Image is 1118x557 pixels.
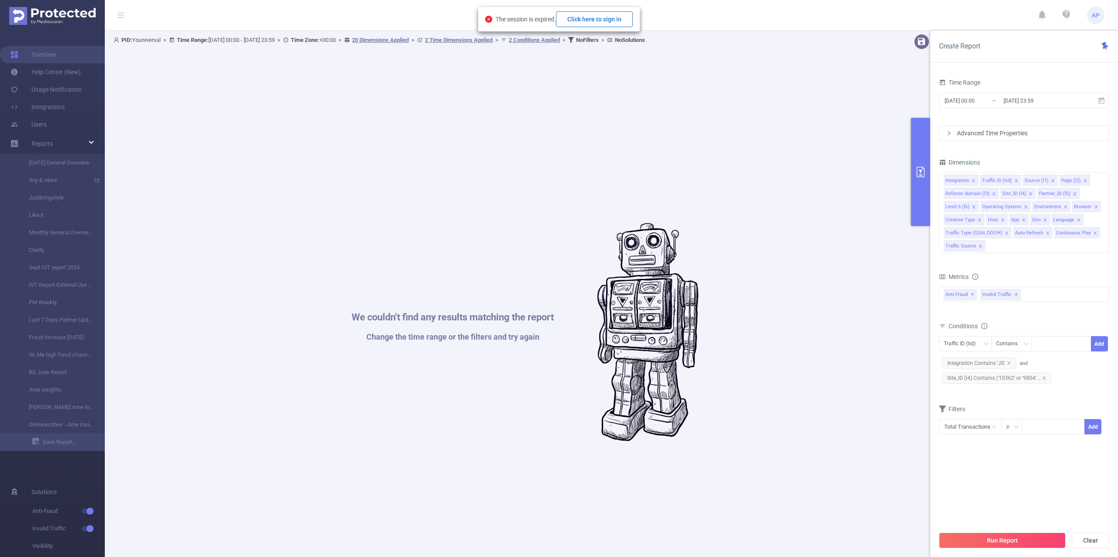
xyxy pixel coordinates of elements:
span: Filters [939,406,965,413]
li: Page (l2) [1059,175,1090,186]
li: Geo [1030,214,1050,225]
a: Like it [17,206,94,224]
u: 20 Dimensions Applied [352,37,409,43]
span: Dimensions [939,159,980,166]
b: No Solutions [615,37,645,43]
a: BS June Report [17,364,94,381]
b: Time Zone: [291,37,319,43]
li: Referrer domain (l3) [944,188,999,199]
li: Site_ID (l4) [1001,188,1035,199]
li: Host [986,214,1008,225]
input: End date [1003,95,1073,107]
u: 2 Time Dimensions Applied [425,37,493,43]
li: Language [1052,214,1083,225]
span: Metrics [939,273,969,280]
div: Operating System [982,201,1021,213]
div: Geo [1032,214,1041,226]
i: icon: info-circle [972,274,978,280]
a: Save Report... [32,433,105,451]
u: 2 Conditions Applied [509,37,560,43]
div: Host [988,214,998,226]
div: Page (l2) [1061,175,1081,186]
div: Contains [996,337,1024,351]
a: Overview [10,46,56,63]
a: Ame insights [17,381,94,399]
a: Monthly General Overview JS Yahoo [17,224,94,241]
span: Visibility [32,537,105,555]
i: icon: close [1001,218,1005,223]
span: > [161,37,169,43]
div: Partner_ID (l5) [1039,188,1070,199]
i: icon: close [977,218,982,223]
i: icon: close [1094,205,1098,210]
span: AP [1092,7,1100,24]
li: Operating System [980,201,1031,212]
span: Solutions [31,483,57,501]
li: App [1009,214,1028,225]
h1: Change the time range or the filters and try again [352,333,554,341]
span: > [275,37,283,43]
span: Time Range [939,79,980,86]
span: The session is expired. [496,16,633,23]
span: Anti-Fraud [944,289,977,300]
div: Traffic Source [945,241,976,252]
i: icon: close [1093,231,1097,236]
span: Invalid Traffic [32,520,105,537]
span: ✕ [1014,289,1018,300]
div: Source (l1) [1025,175,1049,186]
a: Clarity [17,241,94,259]
li: Environment [1032,201,1070,212]
i: icon: close [1077,218,1081,223]
a: PM Weekly [17,294,94,311]
i: icon: close [1014,179,1018,184]
span: Create Report [939,42,980,50]
li: Auto Refresh [1013,227,1052,238]
i: icon: close [971,179,976,184]
li: Traffic ID (tid) [980,175,1021,186]
li: Source (l1) [1023,175,1058,186]
span: ✕ [971,289,974,300]
i: icon: close [972,205,976,210]
div: Level 6 (l6) [945,201,970,213]
b: No Filters [576,37,599,43]
i: icon: close [1028,192,1033,197]
i: icon: close [1043,218,1047,223]
i: icon: close [1042,376,1046,380]
span: and [939,361,1055,381]
span: > [599,37,607,43]
i: icon: close [1004,231,1009,236]
a: Last 7 Days Partner Update [17,311,94,329]
div: Continuous Play [1056,227,1091,239]
a: Sept IVT report 2024 [17,259,94,276]
li: Traffic Type (SSAI, DOOH) [944,227,1011,238]
div: ≥ [1006,419,1015,434]
i: icon: info-circle [981,323,987,329]
img: # [597,223,698,441]
a: Integrations [10,98,65,116]
div: Traffic Type (SSAI, DOOH) [945,227,1002,239]
span: > [336,37,344,43]
i: icon: close [1007,361,1011,365]
span: Reports [31,140,53,147]
div: Site_ID (l4) [1002,188,1026,199]
button: Clear [1072,533,1109,548]
span: > [493,37,501,43]
a: Users [10,116,47,133]
span: Site_ID (l4) Contains ('10362' or '9804'... [942,372,1052,384]
i: icon: close [1073,192,1077,197]
div: Referrer domain (l3) [945,188,990,199]
div: App [1011,214,1019,226]
b: PID: [121,37,132,43]
i: icon: close-circle [485,16,492,23]
li: Browser [1072,201,1101,212]
input: Start date [944,95,1014,107]
span: Integration Contains 'JS' [942,358,1016,369]
a: Reports [31,135,53,152]
div: Integration [945,175,969,186]
div: Browser [1074,201,1092,213]
li: Integration [944,175,978,186]
div: icon: rightAdvanced Time Properties [939,126,1109,141]
li: Partner_ID (l5) [1037,188,1080,199]
div: Auto Refresh [1015,227,1043,239]
span: Youniversal [DATE] 00:00 - [DATE] 23:59 +00:00 [114,37,645,43]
